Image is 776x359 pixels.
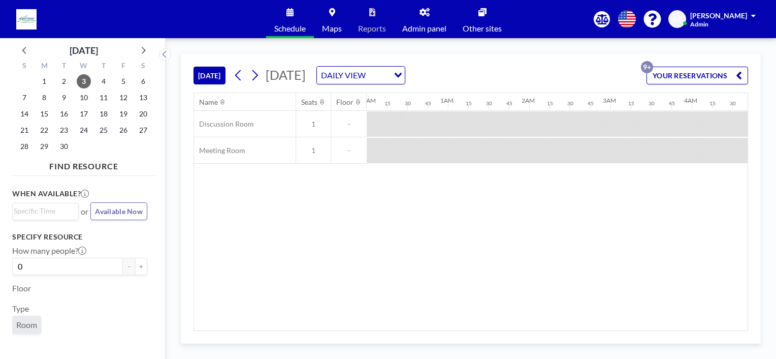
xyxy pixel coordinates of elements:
[522,97,535,104] div: 2AM
[317,67,405,84] div: Search for option
[37,74,51,88] span: Monday, September 1, 2025
[547,100,553,107] div: 15
[37,107,51,121] span: Monday, September 15, 2025
[123,258,135,275] button: -
[12,232,147,242] h3: Specify resource
[116,74,131,88] span: Friday, September 5, 2025
[90,202,147,220] button: Available Now
[194,146,245,155] span: Meeting Room
[57,74,71,88] span: Tuesday, September 2, 2025
[133,60,153,73] div: S
[116,123,131,137] span: Friday, September 26, 2025
[646,67,748,84] button: YOUR RESERVATIONS9+
[690,11,747,20] span: [PERSON_NAME]
[12,157,155,171] h4: FIND RESOURCE
[136,123,150,137] span: Saturday, September 27, 2025
[37,91,51,105] span: Monday, September 8, 2025
[96,91,111,105] span: Thursday, September 11, 2025
[17,139,31,154] span: Sunday, September 28, 2025
[199,98,218,107] div: Name
[135,258,147,275] button: +
[331,146,367,155] span: -
[136,107,150,121] span: Saturday, September 20, 2025
[136,74,150,88] span: Saturday, September 6, 2025
[57,91,71,105] span: Tuesday, September 9, 2025
[16,320,37,330] span: Room
[77,107,91,121] span: Wednesday, September 17, 2025
[116,107,131,121] span: Friday, September 19, 2025
[274,24,306,33] span: Schedule
[506,100,512,107] div: 45
[54,60,74,73] div: T
[57,139,71,154] span: Tuesday, September 30, 2025
[296,119,331,129] span: 1
[369,69,388,82] input: Search for option
[35,60,54,73] div: M
[266,67,306,82] span: [DATE]
[358,24,386,33] span: Reports
[425,100,431,107] div: 45
[57,123,71,137] span: Tuesday, September 23, 2025
[15,60,35,73] div: S
[384,100,391,107] div: 15
[96,107,111,121] span: Thursday, September 18, 2025
[684,97,697,104] div: 4AM
[77,123,91,137] span: Wednesday, September 24, 2025
[628,100,634,107] div: 15
[14,205,73,217] input: Search for option
[12,304,29,314] label: Type
[641,61,653,73] p: 9+
[17,123,31,137] span: Sunday, September 21, 2025
[690,20,708,28] span: Admin
[322,24,342,33] span: Maps
[567,100,573,107] div: 30
[136,91,150,105] span: Saturday, September 13, 2025
[405,100,411,107] div: 30
[669,100,675,107] div: 45
[116,91,131,105] span: Friday, September 12, 2025
[649,100,655,107] div: 30
[74,60,94,73] div: W
[486,100,492,107] div: 30
[81,206,88,217] span: or
[57,107,71,121] span: Tuesday, September 16, 2025
[193,67,225,84] button: [DATE]
[77,74,91,88] span: Wednesday, September 3, 2025
[672,15,682,24] span: AP
[95,207,143,216] span: Available Now
[194,119,254,129] span: Discussion Room
[70,43,98,57] div: [DATE]
[16,9,37,29] img: organization-logo
[12,246,86,256] label: How many people?
[603,97,616,104] div: 3AM
[466,100,472,107] div: 15
[13,203,78,219] div: Search for option
[301,98,317,107] div: Seats
[359,97,376,104] div: 12AM
[331,119,367,129] span: -
[709,100,716,107] div: 15
[96,74,111,88] span: Thursday, September 4, 2025
[77,91,91,105] span: Wednesday, September 10, 2025
[37,139,51,154] span: Monday, September 29, 2025
[319,69,368,82] span: DAILY VIEW
[96,123,111,137] span: Thursday, September 25, 2025
[17,107,31,121] span: Sunday, September 14, 2025
[12,283,31,293] label: Floor
[37,123,51,137] span: Monday, September 22, 2025
[113,60,133,73] div: F
[93,60,113,73] div: T
[730,100,736,107] div: 30
[17,91,31,105] span: Sunday, September 7, 2025
[336,98,353,107] div: Floor
[402,24,446,33] span: Admin panel
[588,100,594,107] div: 45
[463,24,502,33] span: Other sites
[440,97,454,104] div: 1AM
[296,146,331,155] span: 1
